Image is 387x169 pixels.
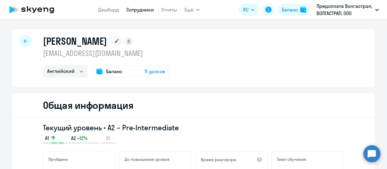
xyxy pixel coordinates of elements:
[278,4,310,16] button: Балансbalance
[48,157,68,162] h5: Пройдено
[317,2,373,17] p: Предоплата Волгастрап, ВОЛГАСТРАП, ООО
[98,7,119,13] a: Дашборд
[126,7,154,13] a: Сотрудники
[184,4,200,16] button: Ещё
[201,157,236,162] h5: Время разговора
[300,7,306,13] img: balance
[106,135,110,141] span: B1
[43,35,107,47] h1: [PERSON_NAME]
[184,6,193,13] span: Ещё
[239,4,259,16] button: RU
[43,99,133,111] h2: Общая информация
[282,6,298,13] div: Баланс
[314,2,382,17] button: Предоплата Волгастрап, ВОЛГАСТРАП, ООО
[145,68,165,75] span: 11 уроков
[77,135,87,141] span: +12%
[45,135,49,141] span: A1
[43,48,169,58] p: [EMAIL_ADDRESS][DOMAIN_NAME]
[243,6,249,13] span: RU
[106,68,122,75] span: Баланс
[125,157,170,162] h5: До повышения уровня
[43,123,344,132] h3: Текущий уровень • A2 – Pre-Intermediate
[277,157,306,162] h5: Темп обучения
[161,7,177,13] a: Отчеты
[71,135,76,141] span: A2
